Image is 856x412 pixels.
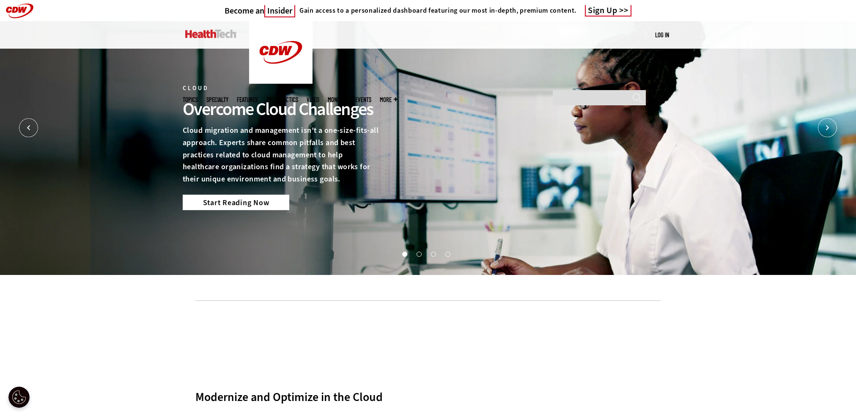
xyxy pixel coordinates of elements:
[19,118,38,137] button: Prev
[8,387,30,408] div: Cookie Settings
[402,252,406,256] button: 1 of 4
[445,252,450,256] button: 4 of 4
[185,30,236,38] img: Home
[8,387,30,408] button: Open Preferences
[274,313,582,352] iframe: advertisement
[585,5,631,16] a: Sign Up
[355,96,371,103] a: Events
[264,5,295,17] span: Insider
[818,118,837,137] button: Next
[183,124,379,185] p: Cloud migration and management isn’t a one-size-fits-all approach. Experts share common pitfalls ...
[328,96,347,103] a: MonITor
[249,77,313,86] a: CDW
[655,31,669,38] a: Log in
[237,96,258,103] a: Features
[307,96,319,103] a: Video
[183,195,289,210] a: Start Reading Now
[183,96,198,103] span: Topics
[183,98,379,121] div: Overcome Cloud Challenges
[266,96,298,103] a: Tips & Tactics
[295,6,576,15] a: Gain access to a personalized dashboard featuring our most in-depth, premium content.
[655,30,669,39] div: User menu
[299,6,576,15] h4: Gain access to a personalized dashboard featuring our most in-depth, premium content.
[206,96,228,103] span: Specialty
[380,96,398,103] span: More
[195,390,661,404] div: Modernize and Optimize in the Cloud
[431,252,435,256] button: 3 of 4
[225,5,295,16] h3: Become an
[249,21,313,84] img: Home
[417,252,421,256] button: 2 of 4
[225,5,295,16] a: Become anInsider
